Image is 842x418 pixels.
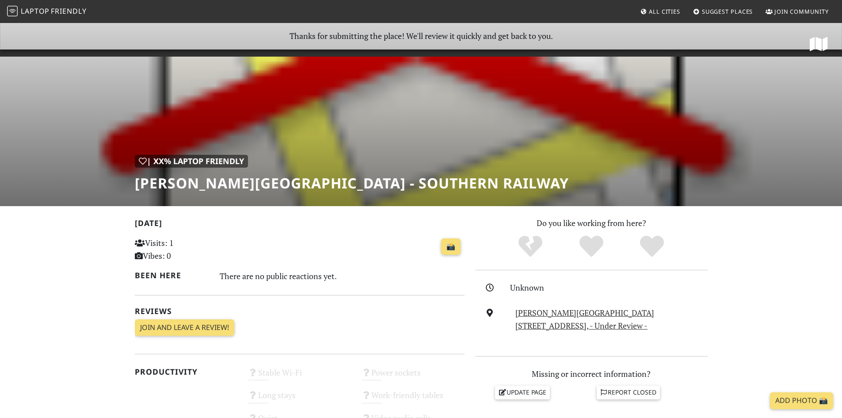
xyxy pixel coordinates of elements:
a: Join Community [762,4,832,19]
div: Long stays [243,388,356,410]
div: Stable Wi-Fi [243,365,356,388]
h2: [DATE] [135,219,465,231]
a: Update page [495,386,550,399]
h2: Productivity [135,367,238,376]
a: Add Photo 📸 [770,392,833,409]
div: | XX% Laptop Friendly [135,155,248,168]
a: [PERSON_NAME][GEOGRAPHIC_DATA][STREET_ADDRESS], - Under Review - [515,307,654,331]
div: Yes [561,234,622,259]
span: Friendly [51,6,86,16]
h2: Been here [135,271,210,280]
p: Missing or incorrect information? [475,368,708,380]
div: No [500,234,561,259]
div: There are no public reactions yet. [220,269,465,283]
a: All Cities [636,4,684,19]
div: Definitely! [621,234,682,259]
a: 📸 [441,238,461,255]
a: Join and leave a review! [135,319,234,336]
span: Join Community [774,8,829,15]
div: Unknown [510,281,712,294]
a: Suggest Places [690,4,757,19]
p: Do you like working from here? [475,217,708,230]
span: Laptop [21,6,50,16]
div: Work-friendly tables [356,388,470,410]
div: Power sockets [356,365,470,388]
a: Report closed [597,386,660,399]
h1: [PERSON_NAME][GEOGRAPHIC_DATA] - Southern Railway [135,175,569,192]
span: All Cities [649,8,680,15]
p: Visits: 1 Vibes: 0 [135,237,238,262]
img: LaptopFriendly [7,6,18,16]
a: LaptopFriendly LaptopFriendly [7,4,87,19]
h2: Reviews [135,307,465,316]
span: Suggest Places [702,8,753,15]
